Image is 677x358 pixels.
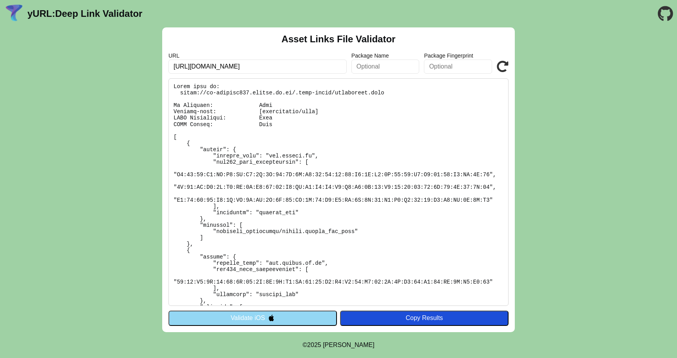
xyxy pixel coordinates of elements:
input: Optional [351,60,420,74]
h2: Asset Links File Validator [282,34,396,45]
label: Package Fingerprint [424,52,492,59]
pre: Lorem ipsu do: sitam://co-adipisc837.elitse.do.ei/.temp-incid/utlaboreet.dolo Ma Aliquaen: Admi V... [168,78,509,306]
label: Package Name [351,52,420,59]
span: 2025 [307,342,321,348]
footer: © [302,332,374,358]
a: Michael Ibragimchayev's Personal Site [323,342,375,348]
img: appleIcon.svg [268,315,275,321]
img: yURL Logo [4,4,24,24]
div: Copy Results [344,315,505,322]
button: Copy Results [340,311,509,325]
button: Validate iOS [168,311,337,325]
input: Optional [424,60,492,74]
input: Required [168,60,347,74]
label: URL [168,52,347,59]
a: yURL:Deep Link Validator [27,8,142,19]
